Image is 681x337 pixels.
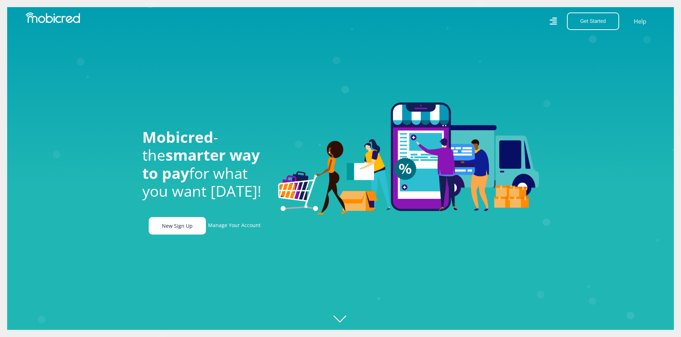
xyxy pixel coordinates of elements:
span: smarter way to pay [142,145,260,183]
img: Welcome to Mobicred [278,102,539,215]
img: Mobicred [26,12,80,23]
a: Manage Your Account [208,217,261,235]
a: Help [633,17,647,26]
h1: - the for what you want [DATE]! [142,128,267,200]
button: Get Started [567,12,619,30]
span: Mobicred [142,127,213,147]
a: New Sign Up [149,217,206,235]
